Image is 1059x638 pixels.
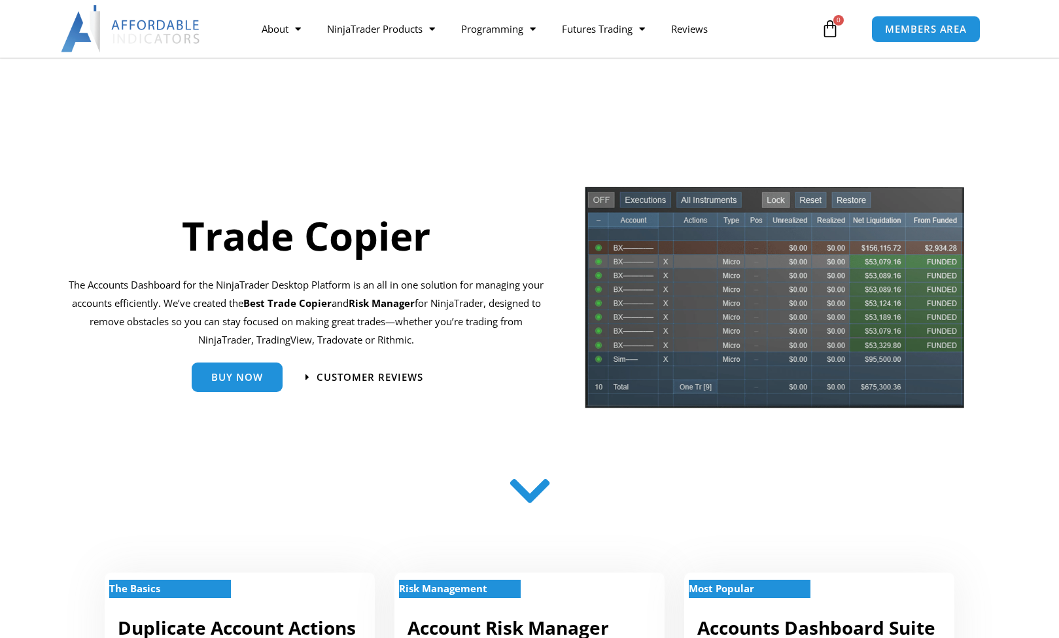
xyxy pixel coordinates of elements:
a: Buy Now [192,363,283,392]
a: About [249,14,314,44]
nav: Menu [249,14,818,44]
span: Buy Now [211,372,263,382]
p: The Accounts Dashboard for the NinjaTrader Desktop Platform is an all in one solution for managin... [69,276,544,349]
a: Programming [448,14,549,44]
a: Reviews [658,14,721,44]
a: MEMBERS AREA [871,16,981,43]
img: tradecopier | Affordable Indicators – NinjaTrader [583,185,965,419]
strong: Risk Management [399,582,487,595]
strong: Most Popular [689,582,754,595]
span: MEMBERS AREA [885,24,967,34]
img: LogoAI | Affordable Indicators – NinjaTrader [61,5,201,52]
span: Customer Reviews [317,372,423,382]
span: 0 [833,15,844,26]
strong: Risk Manager [349,296,415,310]
a: NinjaTrader Products [314,14,448,44]
h1: Trade Copier [69,208,544,263]
strong: The Basics [109,582,160,595]
b: Best Trade Copier [243,296,332,310]
a: Customer Reviews [305,372,423,382]
a: 0 [801,10,859,48]
a: Futures Trading [549,14,658,44]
